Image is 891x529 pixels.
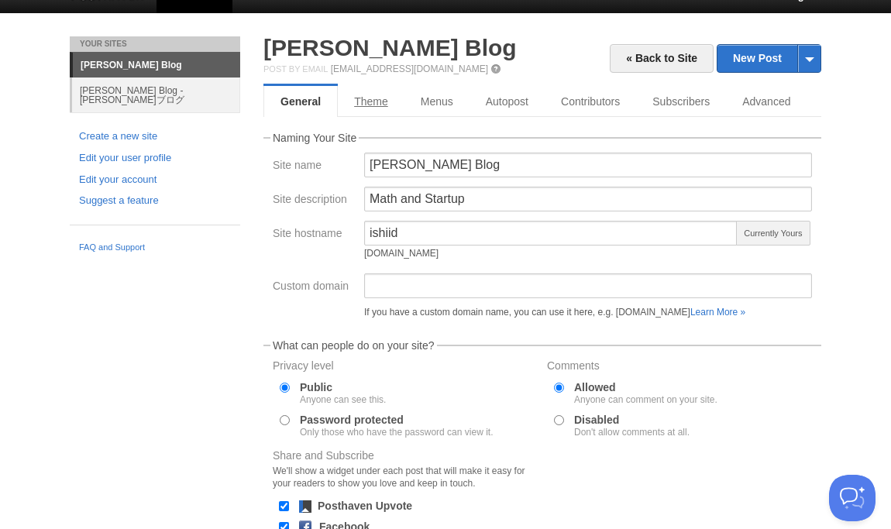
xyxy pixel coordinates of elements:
span: Currently Yours [736,221,810,246]
a: Learn More » [690,307,745,318]
iframe: Help Scout Beacon - Open [829,475,876,521]
a: [PERSON_NAME] Blog [73,53,240,77]
a: Menus [404,86,470,117]
label: Allowed [574,382,717,404]
a: FAQ and Support [79,241,231,255]
a: Theme [338,86,404,117]
div: [DOMAIN_NAME] [364,249,738,258]
label: Privacy level [273,360,538,375]
div: Anyone can comment on your site. [574,395,717,404]
a: [EMAIL_ADDRESS][DOMAIN_NAME] [331,64,488,74]
a: Autopost [470,86,545,117]
a: Advanced [726,86,807,117]
div: Anyone can see this. [300,395,386,404]
a: « Back to Site [610,44,714,73]
label: Disabled [574,414,690,437]
a: [PERSON_NAME] Blog [263,35,517,60]
a: General [263,86,338,117]
a: Create a new site [79,129,231,145]
a: Subscribers [636,86,726,117]
a: [PERSON_NAME] Blog - [PERSON_NAME]ブログ [72,77,240,112]
label: Public [300,382,386,404]
label: Site name [273,160,355,174]
a: New Post [717,45,820,72]
label: Password protected [300,414,493,437]
label: Comments [547,360,812,375]
a: Contributors [545,86,636,117]
li: Your Sites [70,36,240,52]
a: Edit your account [79,172,231,188]
div: Only those who have the password can view it. [300,428,493,437]
legend: Naming Your Site [270,132,359,143]
label: Posthaven Upvote [318,500,412,511]
label: Custom domain [273,280,355,295]
div: If you have a custom domain name, you can use it here, e.g. [DOMAIN_NAME] [364,307,812,317]
a: Suggest a feature [79,193,231,209]
div: We'll show a widget under each post that will make it easy for your readers to show you love and ... [273,465,538,489]
label: Site description [273,194,355,208]
label: Site hostname [273,228,355,242]
legend: What can people do on your site? [270,340,437,351]
a: Edit your user profile [79,150,231,167]
span: Post by Email [263,64,328,74]
div: Don't allow comments at all. [574,428,690,437]
label: Share and Subscribe [273,450,538,493]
